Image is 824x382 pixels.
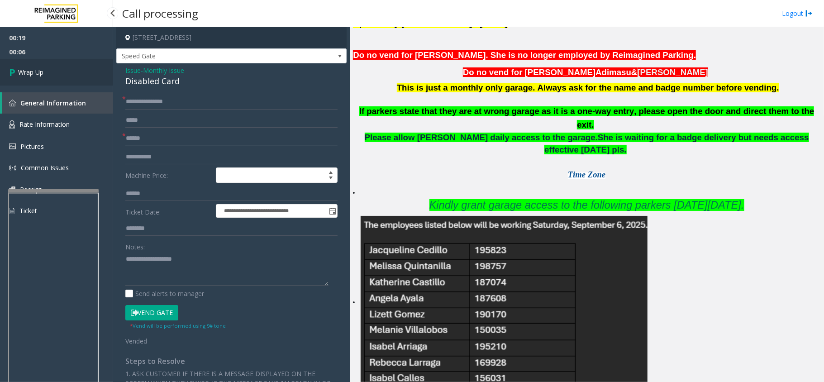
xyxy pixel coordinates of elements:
span: She is waiting for a badge delivery but needs access effective [DATE] pls. [544,133,809,154]
img: logout [805,9,813,18]
button: Vend Gate [125,305,178,320]
span: Wrap Up [18,67,43,77]
h3: Call processing [118,2,203,24]
a: General Information [2,92,113,114]
label: Machine Price: [123,167,214,183]
span: Time Zone [568,170,605,179]
span: Toggle popup [327,205,337,217]
b: If parkers state that they are at wrong garage as it is a one-way entry, please open the door and... [359,106,814,129]
span: - [141,66,184,75]
span: Decrease value [324,175,337,182]
h4: Steps to Resolve [125,357,338,366]
span: Common Issues [21,163,69,172]
span: Monthly Issue [143,66,184,75]
span: This is just a monthly only garage. Always ask for the name and badge number before vending. [397,83,779,92]
span: & [631,67,637,77]
label: Send alerts to manager [125,289,204,298]
a: Logout [782,9,813,18]
a: Time Zone [568,172,605,179]
span: Vended [125,337,147,345]
span: [PERSON_NAME] [638,67,709,77]
img: 'icon' [9,120,15,129]
span: Pictures [20,142,44,151]
span: Do no vend for [PERSON_NAME] [463,67,595,77]
h4: [STREET_ADDRESS] [116,27,347,48]
label: Ticket Date: [123,204,214,218]
span: Increase value [324,168,337,175]
label: Notes: [125,239,145,252]
span: Speed Gate [117,49,300,63]
span: Adimasu [595,67,631,77]
span: General Information [20,99,86,107]
span: Please allow [PERSON_NAME] daily access to the garage. [365,133,598,142]
img: 'icon' [9,143,16,149]
em: Kindly grant garage access to the following parkers [DATE][DATE]. [429,199,744,211]
img: 'icon' [9,164,16,172]
span: Receipt [20,185,42,194]
span: Do no vend for [PERSON_NAME]. She is no longer employed by Reimagined Parking. [353,50,696,60]
span: Rate Information [19,120,70,129]
small: Vend will be performed using 9# tone [130,322,226,329]
img: 'icon' [9,186,15,192]
span: Issue [125,66,141,75]
img: 'icon' [9,100,16,106]
div: Disabled Card [125,75,338,87]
